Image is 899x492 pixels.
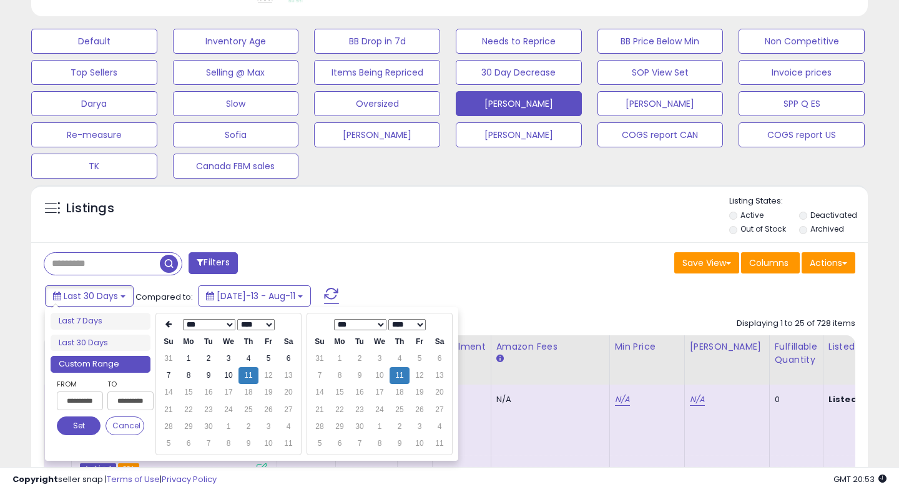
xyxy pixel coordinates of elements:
td: 13 [430,367,449,384]
td: 15 [179,384,199,401]
th: Sa [430,333,449,350]
td: 26 [258,401,278,418]
button: Oversized [314,91,440,116]
td: 23 [199,401,219,418]
div: [PERSON_NAME] [690,340,764,353]
p: Listing States: [729,195,868,207]
th: Tu [199,333,219,350]
th: Th [238,333,258,350]
td: 10 [219,367,238,384]
td: 17 [219,384,238,401]
button: Items Being Repriced [314,60,440,85]
button: Darya [31,91,157,116]
button: Sofia [173,122,299,147]
td: 29 [330,418,350,435]
button: Needs to Reprice [456,29,582,54]
td: 15 [330,384,350,401]
th: Fr [410,333,430,350]
div: Amazon Fees [496,340,604,353]
span: Last 30 Days [64,290,118,302]
button: TK [31,154,157,179]
div: 0 [775,394,813,405]
a: N/A [690,393,705,406]
td: 20 [430,384,449,401]
td: 3 [370,350,390,367]
td: 24 [219,401,238,418]
label: To [107,378,144,390]
td: 11 [278,435,298,452]
td: 5 [310,435,330,452]
button: Last 30 Days [45,285,134,307]
th: We [370,333,390,350]
td: 7 [159,367,179,384]
td: 1 [370,418,390,435]
strong: Copyright [12,473,58,485]
td: 8 [370,435,390,452]
button: [PERSON_NAME] [456,91,582,116]
td: 11 [430,435,449,452]
td: 19 [410,384,430,401]
button: 30 Day Decrease [456,60,582,85]
h5: Listings [66,200,114,217]
td: 23 [350,401,370,418]
td: 18 [390,384,410,401]
td: 4 [238,350,258,367]
td: 26 [410,401,430,418]
div: 5.48 [438,394,481,405]
td: 22 [179,401,199,418]
button: BB Price Below Min [597,29,724,54]
button: Top Sellers [31,60,157,85]
button: SPP Q ES [739,91,865,116]
th: Th [390,333,410,350]
td: 2 [238,418,258,435]
span: Compared to: [135,291,193,303]
button: Default [31,29,157,54]
td: 29 [179,418,199,435]
td: 31 [310,350,330,367]
td: 4 [390,350,410,367]
button: COGS report CAN [597,122,724,147]
button: SOP View Set [597,60,724,85]
td: 1 [219,418,238,435]
th: We [219,333,238,350]
td: 27 [430,401,449,418]
td: 14 [310,384,330,401]
button: [PERSON_NAME] [314,122,440,147]
td: 6 [430,350,449,367]
td: 3 [219,350,238,367]
div: Min Price [615,340,679,353]
span: Columns [749,257,788,269]
td: 6 [330,435,350,452]
li: Last 30 Days [51,335,150,352]
td: 3 [258,418,278,435]
td: 30 [350,418,370,435]
button: Re-measure [31,122,157,147]
td: 25 [238,401,258,418]
td: 16 [199,384,219,401]
td: 4 [278,418,298,435]
div: N/A [496,394,600,405]
td: 11 [390,367,410,384]
a: Terms of Use [107,473,160,485]
td: 2 [390,418,410,435]
td: 7 [310,367,330,384]
td: 10 [258,435,278,452]
label: Active [740,210,764,220]
b: Listed Price: [828,393,885,405]
li: Last 7 Days [51,313,150,330]
li: Custom Range [51,356,150,373]
th: Su [310,333,330,350]
td: 2 [350,350,370,367]
button: [PERSON_NAME] [456,122,582,147]
td: 9 [350,367,370,384]
button: Save View [674,252,739,273]
td: 27 [278,401,298,418]
label: Out of Stock [740,224,786,234]
td: 19 [258,384,278,401]
div: seller snap | | [12,474,217,486]
td: 24 [370,401,390,418]
td: 30 [199,418,219,435]
td: 1 [179,350,199,367]
div: Fulfillment Cost [438,340,486,367]
td: 5 [410,350,430,367]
